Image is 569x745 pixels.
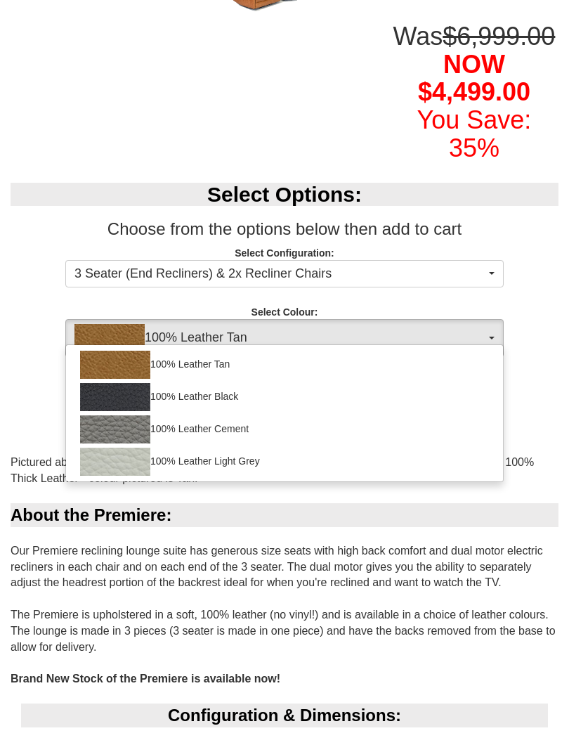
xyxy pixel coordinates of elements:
a: 100% Leather Black [66,382,503,414]
a: 100% Leather Cement [66,414,503,446]
img: 100% Leather Black [80,384,150,412]
a: 100% Leather Tan [66,349,503,382]
img: 100% Leather Cement [80,416,150,444]
a: 100% Leather Light Grey [66,446,503,479]
img: 100% Leather Tan [80,351,150,380]
img: 100% Leather Light Grey [80,448,150,477]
